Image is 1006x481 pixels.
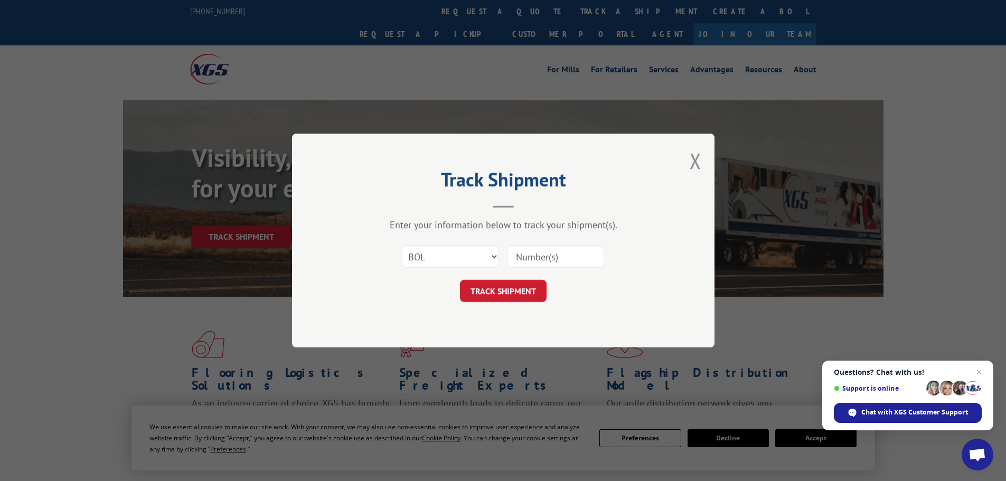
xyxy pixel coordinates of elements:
[962,439,993,470] div: Open chat
[345,172,662,192] h2: Track Shipment
[345,219,662,231] div: Enter your information below to track your shipment(s).
[690,147,701,175] button: Close modal
[834,384,923,392] span: Support is online
[460,280,547,302] button: TRACK SHIPMENT
[834,368,982,376] span: Questions? Chat with us!
[861,408,968,417] span: Chat with XGS Customer Support
[973,366,985,379] span: Close chat
[834,403,982,423] div: Chat with XGS Customer Support
[507,246,604,268] input: Number(s)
